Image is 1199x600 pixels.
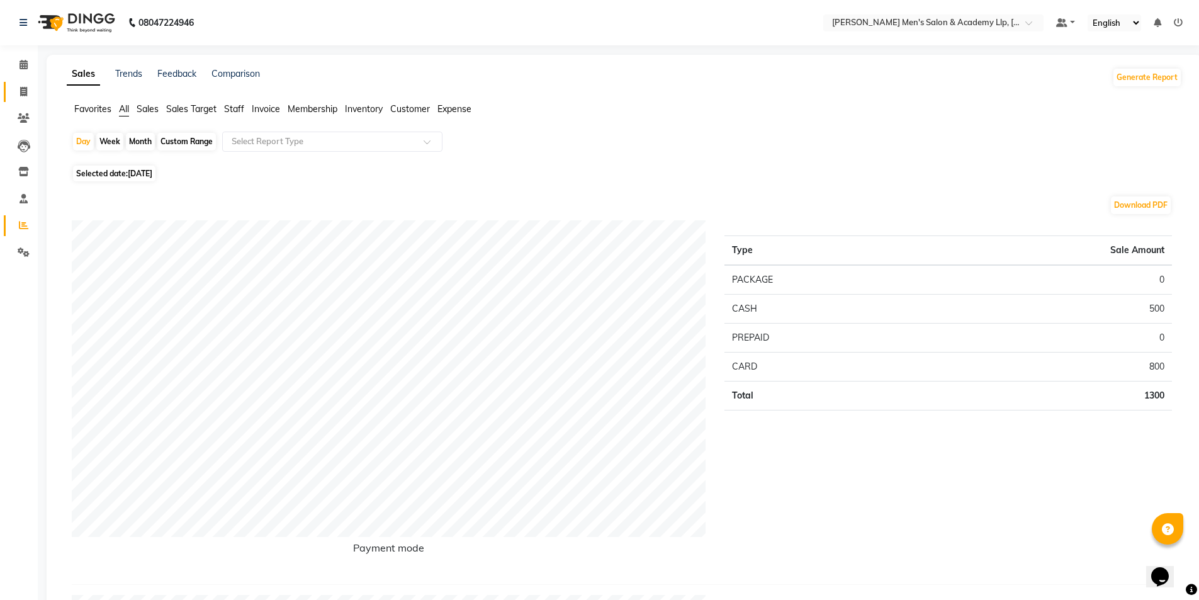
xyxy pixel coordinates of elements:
th: Type [724,236,925,266]
td: 800 [925,353,1172,382]
b: 08047224946 [138,5,194,40]
th: Sale Amount [925,236,1172,266]
a: Trends [115,68,142,79]
span: Expense [437,103,471,115]
h6: Payment mode [72,542,706,559]
span: All [119,103,129,115]
td: 0 [925,265,1172,295]
a: Feedback [157,68,196,79]
div: Month [126,133,155,150]
span: Inventory [345,103,383,115]
td: CASH [724,295,925,324]
td: CARD [724,353,925,382]
span: Invoice [252,103,280,115]
a: Sales [67,63,100,86]
td: Total [724,382,925,410]
span: Sales [137,103,159,115]
img: logo [32,5,118,40]
span: [DATE] [128,169,152,178]
a: Comparison [211,68,260,79]
span: Sales Target [166,103,217,115]
iframe: chat widget [1146,550,1186,587]
span: Favorites [74,103,111,115]
td: PACKAGE [724,265,925,295]
span: Staff [224,103,244,115]
button: Download PDF [1111,196,1171,214]
div: Week [96,133,123,150]
button: Generate Report [1113,69,1181,86]
div: Day [73,133,94,150]
span: Customer [390,103,430,115]
td: 1300 [925,382,1172,410]
td: 0 [925,324,1172,353]
td: 500 [925,295,1172,324]
td: PREPAID [724,324,925,353]
div: Custom Range [157,133,216,150]
span: Selected date: [73,166,155,181]
span: Membership [288,103,337,115]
